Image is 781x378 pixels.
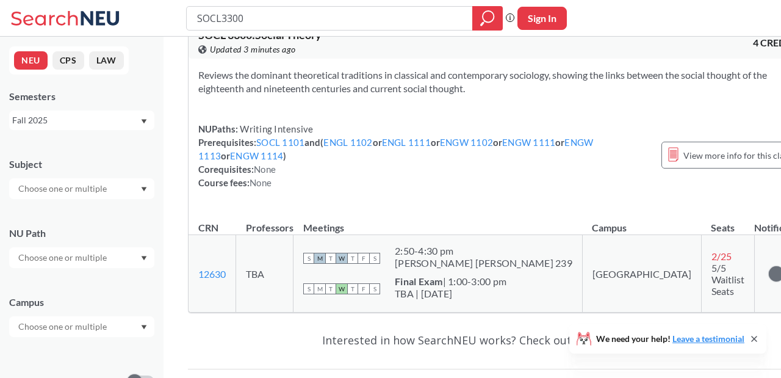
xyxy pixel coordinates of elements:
div: Dropdown arrow [9,247,154,268]
span: We need your help! [596,335,744,343]
a: ENGL 1102 [323,137,372,148]
span: Writing Intensive [238,123,314,134]
a: SOCL 1101 [256,137,304,148]
span: 2 / 25 [711,250,732,262]
th: Seats [701,209,754,235]
span: None [254,164,276,175]
button: NEU [14,51,48,70]
svg: Dropdown arrow [141,256,147,261]
div: Semesters [9,90,154,103]
button: CPS [52,51,84,70]
span: 5/5 Waitlist Seats [711,262,744,297]
div: magnifying glass [472,6,503,31]
input: Choose one or multiple [12,181,115,196]
span: M [314,253,325,264]
span: Updated 3 minutes ago [210,43,296,56]
a: Leave a testimonial [672,333,744,344]
div: Dropdown arrow [9,178,154,199]
button: LAW [89,51,124,70]
span: S [303,253,314,264]
input: Choose one or multiple [12,250,115,265]
b: Final Exam [395,275,443,287]
div: CRN [198,221,218,234]
span: T [325,283,336,294]
a: ENGW 1114 [230,150,283,161]
button: Sign In [517,7,567,30]
div: Subject [9,158,154,171]
span: F [358,253,369,264]
span: S [369,283,380,294]
div: 2:50 - 4:30 pm [395,245,572,257]
span: F [358,283,369,294]
div: [PERSON_NAME] [PERSON_NAME] 239 [395,257,572,269]
span: W [336,283,347,294]
input: Choose one or multiple [12,319,115,334]
a: 12630 [198,268,226,280]
th: Meetings [293,209,583,235]
a: ENGW 1102 [440,137,493,148]
div: TBA | [DATE] [395,288,506,300]
a: ENGW 1111 [502,137,555,148]
svg: magnifying glass [480,10,495,27]
svg: Dropdown arrow [141,119,147,124]
div: | 1:00-3:00 pm [395,275,506,288]
div: Fall 2025Dropdown arrow [9,111,154,130]
div: NU Path [9,227,154,240]
th: Campus [582,209,701,235]
span: M [314,283,325,294]
div: Dropdown arrow [9,316,154,337]
span: None [250,177,272,188]
input: Class, professor, course number, "phrase" [196,8,464,29]
span: S [369,253,380,264]
span: S [303,283,314,294]
span: T [347,253,358,264]
a: ENGL 1111 [382,137,431,148]
span: T [325,253,336,264]
span: W [336,253,347,264]
td: TBA [236,235,293,313]
div: NUPaths: Prerequisites: and ( or or or or or ) Corequisites: Course fees: [198,122,649,189]
span: T [347,283,358,294]
svg: Dropdown arrow [141,325,147,330]
svg: Dropdown arrow [141,187,147,192]
td: [GEOGRAPHIC_DATA] [582,235,701,313]
div: Campus [9,296,154,309]
div: Fall 2025 [12,114,140,127]
th: Professors [236,209,293,235]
